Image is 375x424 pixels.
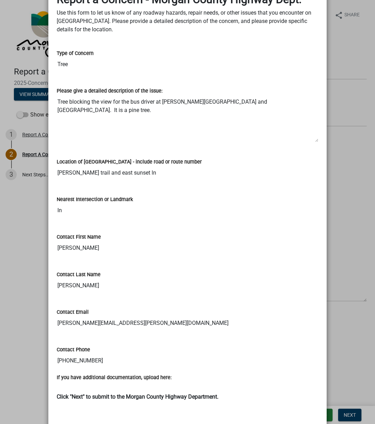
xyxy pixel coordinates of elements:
label: Nearest Intersection or Landmark [57,197,133,202]
label: Type of Concern [57,51,94,56]
label: Contact Email [57,310,89,315]
label: Please give a detailed description of the issue: [57,89,162,94]
textarea: Tree blocking the view for the bus driver at [PERSON_NAME][GEOGRAPHIC_DATA] and [GEOGRAPHIC_DATA]... [57,95,318,142]
label: If you have additional documentation, upload here: [57,375,171,380]
label: Contact Last Name [57,272,101,277]
p: Use this form to let us know of any roadway hazards, repair needs, or other issues that you encou... [57,9,318,34]
strong: Click "Next" to submit to the Morgan County Highway Department. [57,393,218,400]
label: Location of [GEOGRAPHIC_DATA] - include road or route number [57,160,202,165]
label: Contact Phone [57,347,90,352]
label: Contact First Name [57,235,101,240]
